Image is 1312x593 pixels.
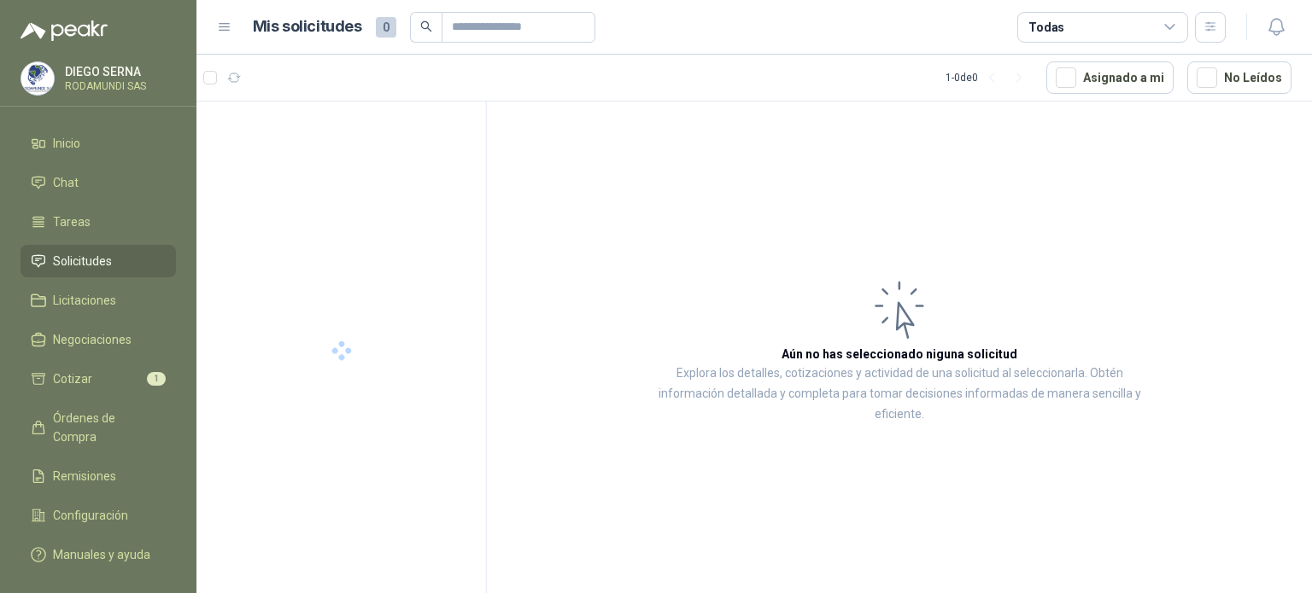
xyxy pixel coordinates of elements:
span: Cotizar [53,369,92,388]
div: 1 - 0 de 0 [946,64,1033,91]
a: Configuración [20,499,176,532]
span: Negociaciones [53,330,132,349]
span: Configuración [53,506,128,525]
span: 1 [147,372,166,386]
img: Logo peakr [20,20,108,41]
span: Licitaciones [53,291,116,310]
p: Explora los detalles, cotizaciones y actividad de una solicitud al seleccionarla. Obtén informaci... [658,363,1141,425]
span: 0 [376,17,396,38]
div: Todas [1028,18,1064,37]
span: Tareas [53,212,91,231]
a: Remisiones [20,460,176,492]
a: Cotizar1 [20,363,176,395]
button: Asignado a mi [1046,61,1174,94]
a: Chat [20,166,176,199]
button: No Leídos [1187,61,1291,94]
img: Company Logo [21,62,54,95]
a: Órdenes de Compra [20,402,176,453]
span: Órdenes de Compra [53,409,160,446]
span: Remisiones [53,467,116,485]
a: Tareas [20,206,176,238]
h1: Mis solicitudes [253,15,362,39]
span: Chat [53,173,79,192]
span: Solicitudes [53,252,112,270]
span: Inicio [53,134,80,153]
p: RODAMUNDI SAS [65,81,172,91]
a: Licitaciones [20,284,176,317]
span: search [420,20,432,32]
h3: Aún no has seleccionado niguna solicitud [782,345,1017,363]
span: Manuales y ayuda [53,545,150,564]
a: Solicitudes [20,245,176,277]
a: Inicio [20,127,176,160]
a: Negociaciones [20,323,176,356]
p: DIEGO SERNA [65,66,172,78]
a: Manuales y ayuda [20,538,176,571]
